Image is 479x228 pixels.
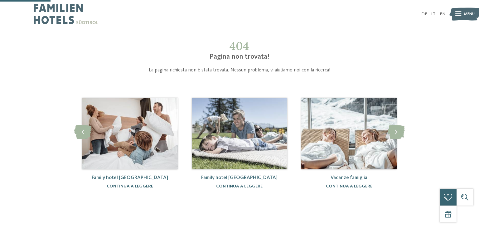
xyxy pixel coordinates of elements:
a: Family hotel [GEOGRAPHIC_DATA] [201,175,278,180]
a: EN [440,12,445,16]
img: 404 [192,98,287,169]
p: La pagina richiesta non è stata trovata. Nessun problema, vi aiutiamo noi con la ricerca! [106,67,373,74]
img: 404 [82,98,178,169]
a: Family hotel [GEOGRAPHIC_DATA] [92,175,168,180]
a: continua a leggere [107,184,153,188]
a: Vacanze famiglia [331,175,367,180]
img: 404 [301,98,397,169]
span: Pagina non trovata! [210,53,269,60]
a: DE [421,12,427,16]
a: continua a leggere [326,184,372,188]
a: continua a leggere [216,184,263,188]
span: Menu [464,11,475,17]
span: 404 [230,39,249,53]
a: IT [431,12,435,16]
